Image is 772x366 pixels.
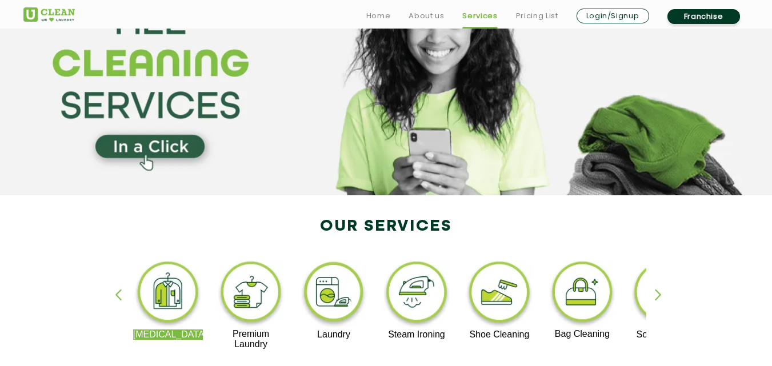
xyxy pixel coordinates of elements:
a: Home [366,9,391,23]
img: sofa_cleaning_11zon.webp [630,259,700,329]
img: laundry_cleaning_11zon.webp [299,259,369,329]
p: Laundry [299,329,369,340]
p: Premium Laundry [216,329,286,349]
a: Franchise [667,9,740,24]
img: shoe_cleaning_11zon.webp [465,259,535,329]
a: Services [462,9,497,23]
img: bag_cleaning_11zon.webp [547,259,618,329]
p: Bag Cleaning [547,329,618,339]
img: premium_laundry_cleaning_11zon.webp [216,259,286,329]
p: [MEDICAL_DATA] [133,329,203,340]
img: dry_cleaning_11zon.webp [133,259,203,329]
p: Shoe Cleaning [465,329,535,340]
img: UClean Laundry and Dry Cleaning [23,7,75,22]
a: Pricing List [516,9,558,23]
p: Sofa Cleaning [630,329,700,340]
img: steam_ironing_11zon.webp [382,259,452,329]
a: About us [409,9,444,23]
p: Steam Ironing [382,329,452,340]
a: Login/Signup [577,9,649,23]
